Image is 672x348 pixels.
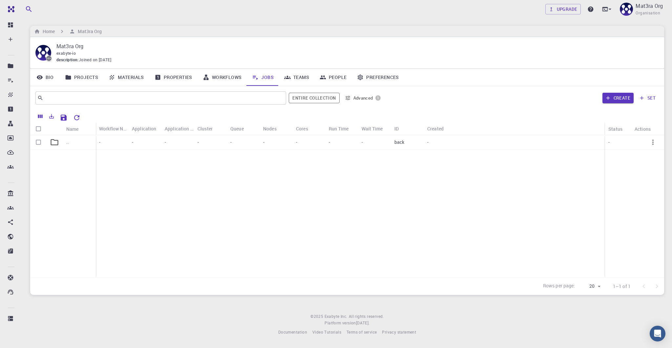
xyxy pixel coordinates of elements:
button: Advanced1 [342,93,384,103]
div: Cluster [194,122,227,135]
span: Documentation [278,329,307,335]
p: Rows per page: [543,282,575,290]
h6: Mat3ra Org [75,28,102,35]
button: Upgrade [545,4,581,14]
div: Cores [293,122,325,135]
span: Privacy statement [382,329,416,335]
div: Status [608,123,622,135]
img: Mat3ra Org [620,3,633,16]
span: Platform version [325,320,356,326]
span: Filter throughout whole library including sets (folders) [289,93,339,103]
div: Application Version [165,122,194,135]
span: Organisation [636,10,660,16]
p: - [296,139,297,145]
div: Status [605,123,631,135]
a: Projects [60,69,103,86]
div: Cluster [198,122,213,135]
h6: Home [40,28,55,35]
button: Entire collection [289,93,339,103]
div: Nodes [263,122,277,135]
div: Queue [230,122,244,135]
span: [DATE] . [356,320,370,325]
div: Created [424,122,457,135]
p: - [230,139,232,145]
p: - [427,139,429,145]
a: Video Tutorials [312,329,341,336]
div: Wait Time [358,122,391,135]
div: Name [66,123,79,135]
p: - [132,139,133,145]
div: 20 [578,281,602,291]
p: - [99,139,100,145]
div: Icon [47,123,63,135]
div: Actions [631,123,664,135]
span: exabyte-io [56,50,76,56]
span: © 2025 [310,313,324,320]
a: Teams [279,69,314,86]
p: .. [66,139,69,145]
div: Created [427,122,444,135]
div: ID [391,122,424,135]
p: - [608,139,610,145]
a: Materials [103,69,149,86]
p: Mat3ra Org [636,2,663,10]
p: - [165,139,166,145]
span: Terms of service [346,329,377,335]
p: - [263,139,264,145]
div: Run Time [325,122,358,135]
div: Cores [296,122,308,135]
a: People [314,69,352,86]
a: Preferences [352,69,404,86]
button: set [636,93,659,103]
div: Workflow Name [96,122,129,135]
div: Actions [635,123,651,135]
div: Nodes [260,122,293,135]
div: Wait Time [362,122,383,135]
nav: breadcrumb [33,28,103,35]
button: Export [46,111,57,122]
div: ID [394,122,399,135]
a: Workflows [198,69,247,86]
span: Video Tutorials [312,329,341,335]
div: Run Time [329,122,348,135]
a: Terms of service [346,329,377,336]
a: [DATE]. [356,320,370,326]
div: Application [132,122,157,135]
p: - [362,139,363,145]
div: Open Intercom Messenger [650,326,665,341]
a: Jobs [247,69,279,86]
span: description : [56,57,79,63]
a: Properties [149,69,198,86]
a: Privacy statement [382,329,416,336]
p: Mat3ra Org [56,42,654,50]
p: 1–1 of 1 [613,283,631,290]
div: Application Version [161,122,194,135]
div: Queue [227,122,260,135]
div: Name [63,123,96,135]
button: Create [602,93,634,103]
button: Columns [35,111,46,122]
a: Bio [30,69,60,86]
a: Exabyte Inc. [325,313,347,320]
img: logo [5,6,14,12]
a: Documentation [278,329,307,336]
div: Application [129,122,161,135]
span: All rights reserved. [349,313,384,320]
span: Joined on [DATE] [79,57,111,63]
small: 1 [377,96,379,100]
button: Reset Explorer Settings [70,111,83,124]
span: Exabyte Inc. [325,314,347,319]
p: back [394,139,405,145]
div: Workflow Name [99,122,129,135]
p: - [198,139,199,145]
p: - [329,139,330,145]
button: Save Explorer Settings [57,111,70,124]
